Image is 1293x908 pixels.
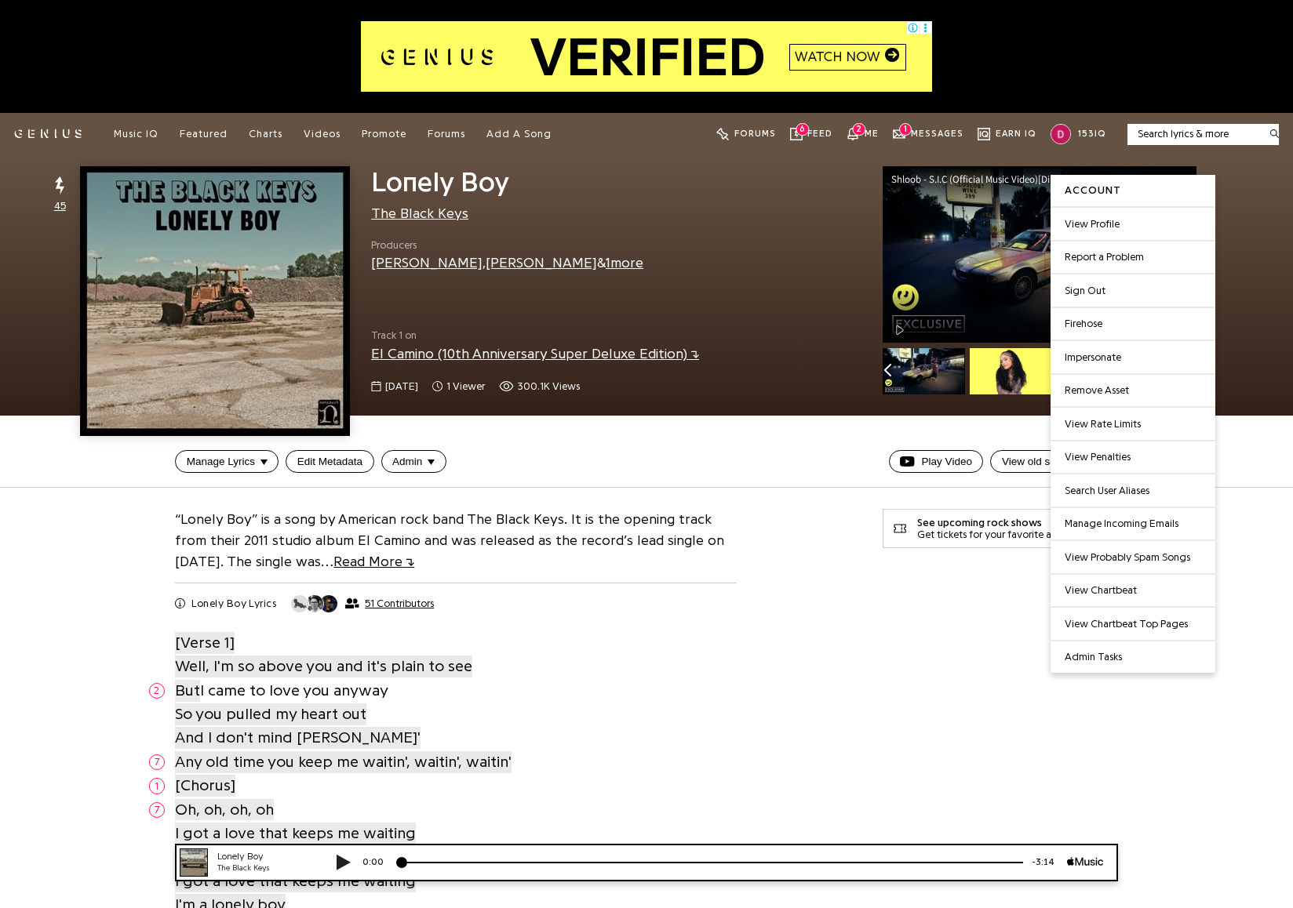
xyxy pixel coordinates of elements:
h2: Lonely Boy Lyrics [191,597,277,611]
span: 51 Contributors [365,597,434,610]
button: Me2 [847,118,879,151]
button: Impersonate [1051,340,1215,373]
span: 45 [54,198,66,214]
a: Add A Song [486,127,552,141]
a: Videos [304,127,341,141]
span: Add A Song [486,129,552,139]
button: Search User Aliases [1051,473,1215,507]
a: Report a Problem [1051,240,1215,274]
a: Forums [428,127,465,141]
a: Promote [362,127,406,141]
div: Get tickets for your favorite artists [917,528,1073,540]
span: Read More [333,554,414,568]
a: View Penalties [1051,440,1215,474]
span: 1 viewer [432,379,485,394]
a: Manage Incoming Emails [1051,507,1215,540]
a: Firehose [1051,307,1215,340]
a: See upcoming rock showsGet tickets for your favorite artists [883,509,1118,548]
span: Track 1 on [371,328,861,343]
span: [Chorus] [175,775,235,797]
span: Forums [734,129,776,138]
button: Messages1 [893,118,963,151]
div: 1 suggestion [149,778,165,794]
span: Lonely Boy [371,168,509,196]
a: Well, I'm so above you and it's plain to see [175,654,472,678]
a: Music IQ [114,127,158,141]
button: Sign Out [1051,273,1215,307]
div: Shloob - S.I.C (Official Music Video)[Directed by [PERSON_NAME]] [891,174,1135,184]
a: [Chorus] [175,773,235,797]
span: [DATE] [385,379,418,394]
span: Earn IQ [996,129,1036,138]
button: Earn IQ [978,118,1036,151]
span: Producers [371,238,643,253]
img: Cover art for Lonely Boy by The Black Keys [80,166,350,436]
span: Forums [428,129,465,139]
button: 51 Contributors [290,594,434,613]
div: 7 suggestions [149,802,165,818]
span: Promote [362,129,406,139]
a: Featured [180,127,228,141]
span: 300.1K views [518,379,580,394]
div: , & [371,252,643,273]
span: [Verse 1] [175,632,235,654]
a: Charts [249,127,282,141]
span: 6 [799,125,806,133]
a: [Verse 1] [175,630,235,655]
iframe: Advertisement [883,573,1118,769]
span: So you pulled my heart out And I don't mind [PERSON_NAME]' [175,703,421,749]
button: Play Video [889,450,984,473]
button: Admin [381,450,446,473]
button: Forums [716,118,776,151]
span: 300,098 views [499,379,580,394]
button: 1more [606,254,643,271]
iframe: Advertisement [361,21,932,92]
a: View Probably Spam Songs [1051,539,1215,573]
span: 2 [856,125,862,133]
a: The Black Keys [371,206,468,220]
span: 1 [904,125,908,133]
span: 1 viewer [446,379,485,394]
span: 153 IQ [1078,129,1106,138]
span: Music IQ [114,129,158,139]
div: -3:14 [861,12,905,25]
div: See upcoming rock shows [917,517,1073,528]
a: “Lonely Boy” is a song by American rock band The Black Keys. It is the opening track from their 2... [175,512,724,568]
span: Account [1065,185,1121,195]
span: Any old time you keep me waitin', waitin', waitin' [175,751,512,773]
a: [PERSON_NAME] [486,256,597,270]
span: Charts [249,129,282,139]
a: Any old time you keep me waitin', waitin', waitin' [175,750,512,774]
span: Videos [304,129,341,139]
a: Admin Tasks [1051,640,1215,674]
div: 2 suggestions [149,683,165,699]
a: El Camino (10th Anniversary Super Deluxe Edition) [371,347,699,361]
span: Featured [180,129,228,139]
span: Messages [911,129,963,138]
span: Well, I'm so above you and it's plain to see [175,656,472,677]
a: So you pulled my heart outAnd I don't mind [PERSON_NAME]' [175,702,421,750]
a: [PERSON_NAME] [371,256,483,270]
a: View Chartbeat Top Pages [1051,606,1215,640]
span: Me [865,129,879,138]
button: Feed6 [790,118,833,151]
a: View old song page [990,450,1117,473]
span: Admin [392,455,422,469]
button: Edit Metadata [286,450,373,473]
a: View Profile [1051,206,1215,240]
button: Remove Asset [1051,373,1215,407]
div: 7 suggestions [149,754,165,770]
span: Feed [807,129,832,138]
input: Search lyrics & more [1127,126,1260,142]
button: Manage Lyrics [175,450,279,473]
a: View Chartbeat [1051,573,1215,607]
a: But [175,678,200,703]
a: View Rate Limits [1051,406,1215,440]
span: But [175,680,200,702]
